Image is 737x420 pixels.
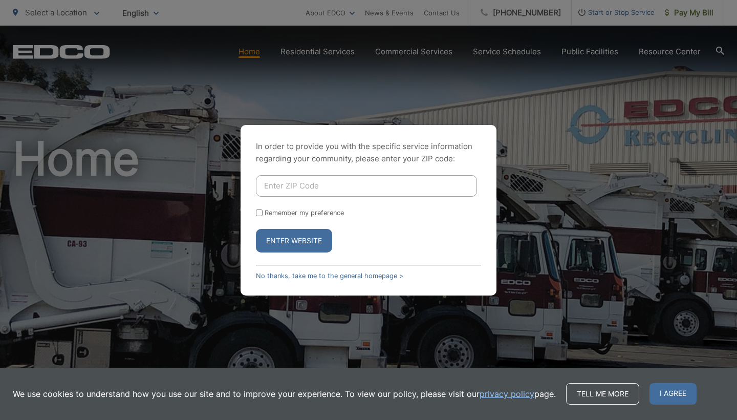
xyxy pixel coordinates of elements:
[649,383,697,405] span: I agree
[480,388,534,400] a: privacy policy
[13,388,556,400] p: We use cookies to understand how you use our site and to improve your experience. To view our pol...
[566,383,639,405] a: Tell me more
[265,209,344,217] label: Remember my preference
[256,140,481,165] p: In order to provide you with the specific service information regarding your community, please en...
[256,272,403,280] a: No thanks, take me to the general homepage >
[256,229,332,253] button: Enter Website
[256,175,477,197] input: Enter ZIP Code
